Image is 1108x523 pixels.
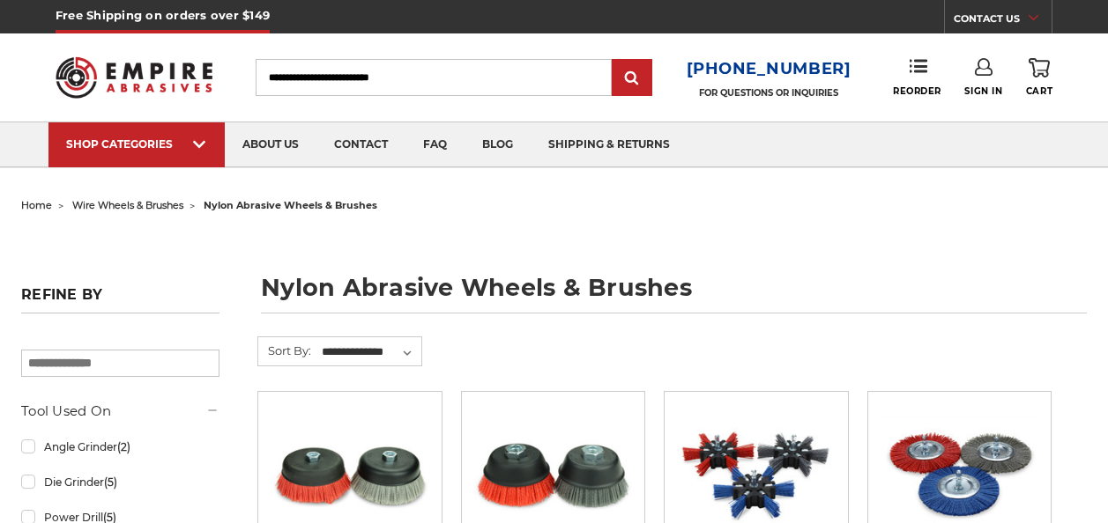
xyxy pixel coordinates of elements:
[56,47,212,108] img: Empire Abrasives
[21,286,219,313] h5: Refine by
[1026,58,1052,97] a: Cart
[316,122,405,167] a: contact
[21,199,52,211] a: home
[954,9,1052,33] a: CONTACT US
[117,440,130,453] span: (2)
[614,61,650,96] input: Submit
[66,137,207,151] div: SHOP CATEGORIES
[531,122,688,167] a: shipping & returns
[204,199,377,211] span: nylon abrasive wheels & brushes
[21,431,219,462] a: Angle Grinder
[465,122,531,167] a: blog
[1026,85,1052,97] span: Cart
[893,58,941,96] a: Reorder
[225,122,316,167] a: about us
[964,85,1002,97] span: Sign In
[687,56,851,82] a: [PHONE_NUMBER]
[893,85,941,97] span: Reorder
[21,467,219,497] a: Die Grinder
[72,199,183,211] a: wire wheels & brushes
[319,339,421,365] select: Sort By:
[258,337,311,364] label: Sort By:
[21,401,219,422] h5: Tool Used On
[104,475,117,489] span: (5)
[261,276,1087,313] h1: nylon abrasive wheels & brushes
[687,87,851,99] p: FOR QUESTIONS OR INQUIRIES
[405,122,465,167] a: faq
